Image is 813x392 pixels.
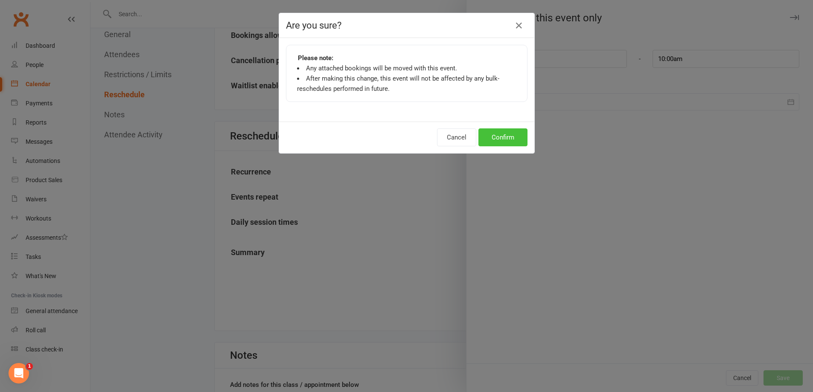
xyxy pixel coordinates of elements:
[512,19,526,32] button: Close
[297,73,516,94] li: After making this change, this event will not be affected by any bulk-reschedules performed in fu...
[286,20,527,31] h4: Are you sure?
[478,128,527,146] button: Confirm
[297,63,516,73] li: Any attached bookings will be moved with this event.
[298,53,333,63] strong: Please note:
[437,128,476,146] button: Cancel
[9,363,29,383] iframe: Intercom live chat
[26,363,33,370] span: 1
